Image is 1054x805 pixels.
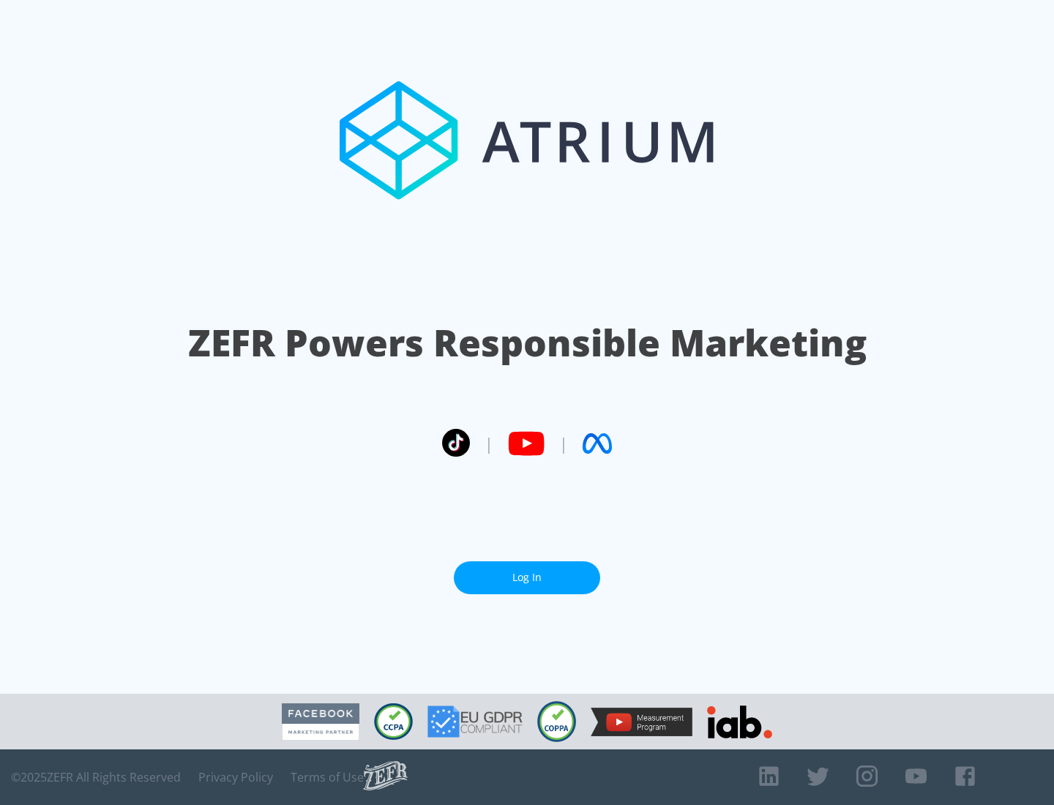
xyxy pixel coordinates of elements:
img: COPPA Compliant [537,701,576,742]
span: | [559,433,568,454]
img: CCPA Compliant [374,703,413,740]
span: © 2025 ZEFR All Rights Reserved [11,770,181,785]
span: | [485,433,493,454]
img: Facebook Marketing Partner [282,703,359,741]
h1: ZEFR Powers Responsible Marketing [188,318,867,368]
a: Log In [454,561,600,594]
a: Privacy Policy [198,770,273,785]
a: Terms of Use [291,770,364,785]
img: YouTube Measurement Program [591,708,692,736]
img: GDPR Compliant [427,705,523,738]
img: IAB [707,705,772,738]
